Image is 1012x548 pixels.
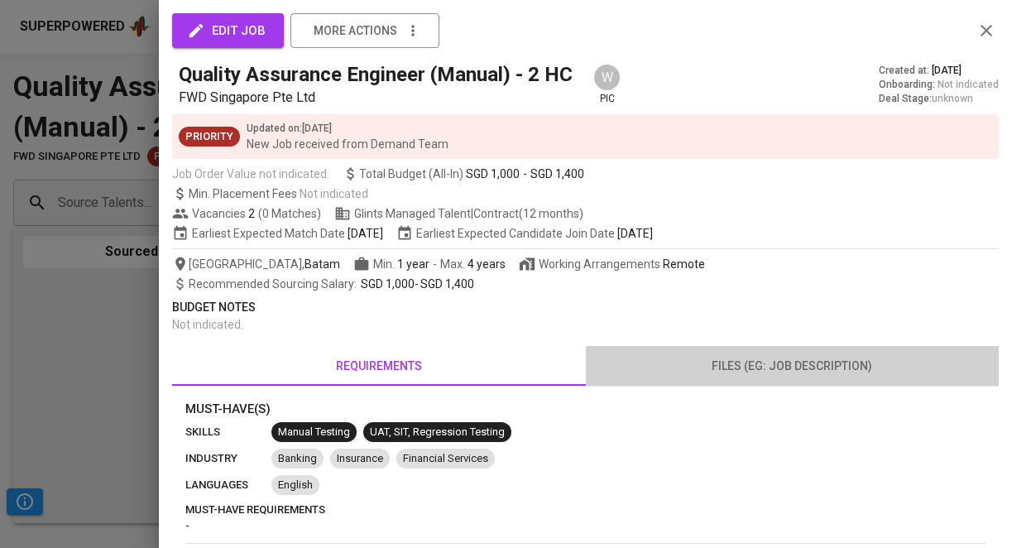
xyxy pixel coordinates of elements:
[334,205,583,222] span: Glints Managed Talent | Contract (12 months)
[519,256,705,272] span: Working Arrangements
[172,256,340,272] span: [GEOGRAPHIC_DATA] ,
[190,20,266,41] span: edit job
[396,451,495,467] span: Financial Services
[468,257,506,271] span: 4 years
[440,257,506,271] span: Max.
[271,425,357,440] span: Manual Testing
[172,13,284,48] button: edit job
[172,205,321,222] span: Vacancies ( 0 Matches )
[938,78,999,92] span: Not indicated
[247,136,448,152] p: New Job received from Demand Team
[189,187,368,200] span: Min. Placement Fees
[592,63,621,92] div: W
[271,451,324,467] span: Banking
[373,257,429,271] span: Min.
[300,187,368,200] span: Not indicated
[189,277,359,291] span: Recommended Sourcing Salary :
[932,93,973,104] span: unknown
[433,256,437,272] span: -
[314,21,397,41] span: more actions
[396,225,653,242] span: Earliest Expected Candidate Join Date
[420,277,474,291] span: SGD 1,400
[523,166,527,182] span: -
[879,64,999,78] div: Created at :
[466,166,520,182] span: SGD 1,000
[185,400,986,419] p: Must-Have(s)
[879,78,999,92] div: Onboarding :
[172,299,999,316] p: Budget Notes
[179,61,573,88] h5: Quality Assurance Engineer (Manual) - 2 HC
[361,277,415,291] span: SGD 1,000
[290,13,439,48] button: more actions
[348,225,383,242] span: [DATE]
[343,166,584,182] span: Total Budget (All-In)
[305,256,340,272] span: Batam
[663,256,705,272] div: Remote
[189,276,474,292] span: -
[397,257,429,271] span: 1 year
[185,502,986,518] p: must-have requirements
[172,318,243,331] span: Not indicated .
[247,121,448,136] p: Updated on : [DATE]
[179,129,240,145] span: Priority
[185,424,271,440] p: skills
[185,477,271,493] p: languages
[185,450,271,467] p: industry
[330,451,390,467] span: Insurance
[172,166,329,182] span: Job Order Value not indicated.
[530,166,584,182] span: SGD 1,400
[246,205,255,222] span: 2
[172,225,383,242] span: Earliest Expected Match Date
[932,64,962,78] span: [DATE]
[592,63,621,106] div: pic
[182,356,576,377] span: requirements
[363,425,511,440] span: UAT, SIT, Regression Testing
[617,225,653,242] span: [DATE]
[185,519,189,532] span: -
[596,356,990,377] span: files (eg: job description)
[271,478,319,493] span: English
[179,89,315,105] span: FWD Singapore Pte Ltd
[879,92,999,106] div: Deal Stage :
